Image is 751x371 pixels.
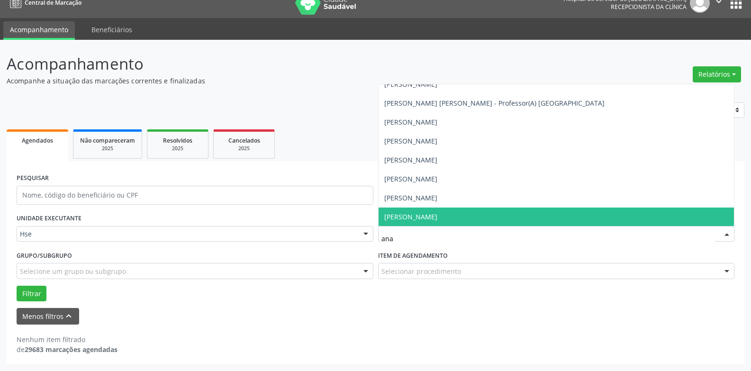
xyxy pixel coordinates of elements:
[693,66,741,82] button: Relatórios
[17,335,118,344] div: Nenhum item filtrado
[80,136,135,145] span: Não compareceram
[80,145,135,152] div: 2025
[228,136,260,145] span: Cancelados
[17,286,46,302] button: Filtrar
[381,266,461,276] span: Selecionar procedimento
[7,52,523,76] p: Acompanhamento
[220,145,268,152] div: 2025
[384,136,437,145] span: [PERSON_NAME]
[17,308,79,325] button: Menos filtroskeyboard_arrow_up
[17,186,373,205] input: Nome, código do beneficiário ou CPF
[20,229,354,239] span: Hse
[384,80,437,89] span: [PERSON_NAME]
[384,118,437,127] span: [PERSON_NAME]
[611,3,687,11] span: Recepcionista da clínica
[25,345,118,354] strong: 29683 marcações agendadas
[384,155,437,164] span: [PERSON_NAME]
[384,99,605,108] span: [PERSON_NAME] [PERSON_NAME] - Professor(A) [GEOGRAPHIC_DATA]
[17,171,49,186] label: PESQUISAR
[17,211,81,226] label: UNIDADE EXECUTANTE
[17,344,118,354] div: de
[163,136,192,145] span: Resolvidos
[17,248,72,263] label: Grupo/Subgrupo
[3,21,75,40] a: Acompanhamento
[22,136,53,145] span: Agendados
[7,76,523,86] p: Acompanhe a situação das marcações correntes e finalizadas
[384,174,437,183] span: [PERSON_NAME]
[20,266,126,276] span: Selecione um grupo ou subgrupo
[63,311,74,321] i: keyboard_arrow_up
[381,229,715,248] input: Selecione um profissional
[384,212,437,221] span: [PERSON_NAME]
[384,193,437,202] span: [PERSON_NAME]
[378,248,448,263] label: Item de agendamento
[154,145,201,152] div: 2025
[85,21,139,38] a: Beneficiários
